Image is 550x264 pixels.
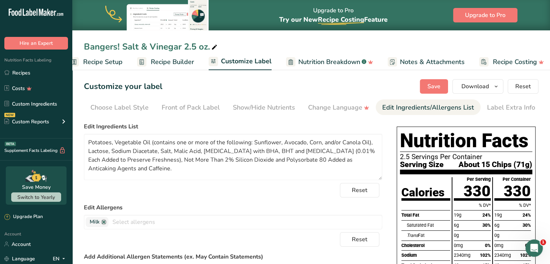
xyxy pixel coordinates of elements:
[503,177,531,182] div: Per Container
[400,57,465,67] span: Notes & Attachments
[84,252,382,261] label: Add Additional Allergen Statements (ex. May Contain Statements)
[162,103,220,112] div: Front of Pack Label
[308,103,369,112] div: Change Language
[382,103,474,112] div: Edit Ingredients/Allergens List
[400,161,444,168] span: Serving Size
[279,0,388,30] div: Upgrade to Pro
[137,54,194,70] a: Recipe Builder
[388,54,465,70] a: Notes & Attachments
[482,212,491,218] span: 24%
[479,54,544,70] a: Recipe Costing
[459,161,532,168] span: About 15 Chips (71g)
[523,222,531,228] span: 30%
[233,103,295,112] div: Show/Hide Nutrients
[494,222,499,228] span: 6g
[494,212,502,218] span: 19g
[454,222,459,228] span: 6g
[454,212,461,218] span: 19g
[454,200,490,210] div: % DV*
[504,182,531,200] span: 330
[17,194,55,201] span: Switch to Yearly
[84,40,219,53] div: Bangers! Salt & Vinegar 2.5 oz.
[298,57,360,67] span: Nutrition Breakdown
[406,220,450,230] div: Saturated Fat
[461,82,489,91] span: Download
[84,81,162,93] h1: Customize your label
[467,177,491,182] div: Per Serving
[90,103,149,112] div: Choose Label Style
[540,239,546,245] span: 1
[401,210,450,220] div: Total Fat
[482,222,491,228] span: 30%
[401,250,450,260] div: Sodium
[90,218,99,226] span: Milk
[53,254,68,263] div: EN
[400,153,532,161] p: 2.5 Servings Per Container
[4,37,68,50] button: Hire an Expert
[83,57,123,67] span: Recipe Setup
[453,8,517,22] button: Upgrade to Pro
[22,183,51,191] div: Save Money
[11,192,61,202] button: Switch to Yearly
[523,212,531,218] span: 24%
[401,240,450,251] div: Cholesterol
[4,113,15,117] div: NEW
[494,243,503,248] span: 0mg
[352,235,367,244] span: Reset
[340,183,379,197] button: Reset
[84,122,382,131] label: Edit Ingredients List
[487,103,535,112] div: Label Extra Info
[209,53,272,71] a: Customize Label
[454,243,463,248] span: 0mg
[69,54,123,70] a: Recipe Setup
[508,79,538,94] button: Reset
[494,200,531,210] div: % DV*
[5,142,16,146] div: BETA
[420,79,448,94] button: Save
[151,57,194,67] span: Recipe Builder
[525,239,543,257] iframe: Intercom live chat
[493,57,537,67] span: Recipe Costing
[286,54,373,70] a: Nutrition Breakdown
[494,233,499,238] span: 0g
[352,186,367,195] span: Reset
[4,118,49,125] div: Custom Reports
[464,182,491,200] span: 330
[401,187,444,198] div: Calories
[340,232,379,247] button: Reset
[221,56,272,66] span: Customize Label
[84,203,382,212] label: Edit Allergens
[406,230,450,240] div: Fat
[318,15,364,24] span: Recipe Costing
[406,233,418,238] i: Trans
[480,252,491,258] span: 102%
[279,15,388,24] span: Try our New Feature
[454,252,470,258] span: 2340mg
[4,213,43,221] div: Upgrade Plan
[427,82,440,91] span: Save
[452,79,503,94] button: Download
[454,233,459,238] span: 0g
[515,82,531,91] span: Reset
[494,252,511,258] span: 2340mg
[400,130,532,152] h1: Nutrition Facts
[108,216,382,227] input: Select allergens
[520,252,531,258] span: 102%
[465,11,506,20] span: Upgrade to Pro
[485,243,491,248] span: 0%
